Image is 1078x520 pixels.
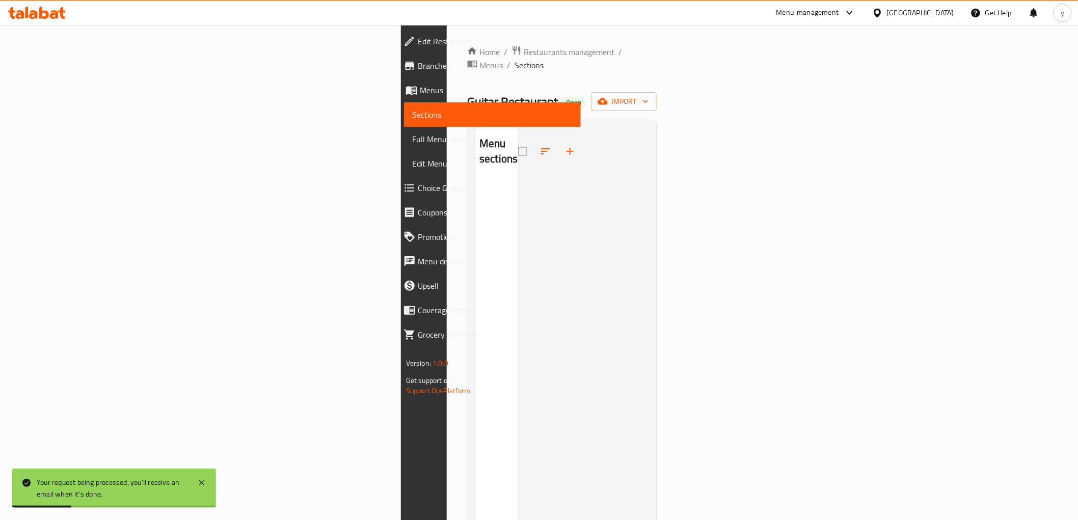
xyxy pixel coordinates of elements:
[406,357,431,370] span: Version:
[395,200,581,225] a: Coupons
[418,231,573,243] span: Promotions
[395,273,581,298] a: Upsell
[558,139,582,163] button: Add section
[406,374,453,387] span: Get support on:
[395,29,581,53] a: Edit Restaurant
[418,280,573,292] span: Upsell
[418,60,573,72] span: Branches
[418,206,573,218] span: Coupons
[395,53,581,78] a: Branches
[418,304,573,316] span: Coverage Report
[395,176,581,200] a: Choice Groups
[887,7,954,18] div: [GEOGRAPHIC_DATA]
[406,384,471,397] a: Support.OpsPlatform
[412,108,573,121] span: Sections
[591,92,657,111] button: import
[412,133,573,145] span: Full Menu View
[618,46,622,58] li: /
[418,329,573,341] span: Grocery Checklist
[412,157,573,170] span: Edit Menu
[600,95,649,108] span: import
[395,78,581,102] a: Menus
[404,151,581,176] a: Edit Menu
[420,84,573,96] span: Menus
[475,176,519,184] nav: Menu sections
[418,182,573,194] span: Choice Groups
[37,477,187,500] div: Your request being processed, you’ll receive an email when it’s done.
[395,225,581,249] a: Promotions
[776,7,839,19] div: Menu-management
[395,298,581,322] a: Coverage Report
[418,35,573,47] span: Edit Restaurant
[395,322,581,347] a: Grocery Checklist
[433,357,448,370] span: 1.0.0
[418,255,573,267] span: Menu disclaimer
[404,102,581,127] a: Sections
[404,127,581,151] a: Full Menu View
[1061,7,1064,18] span: y
[395,249,581,273] a: Menu disclaimer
